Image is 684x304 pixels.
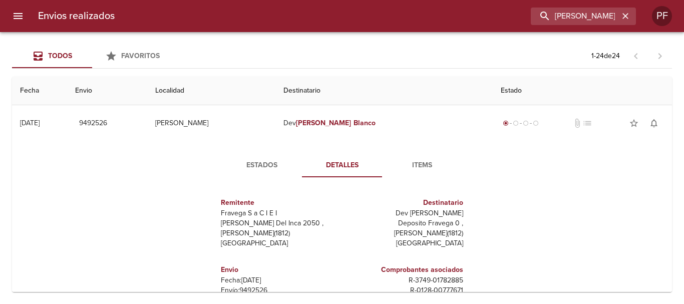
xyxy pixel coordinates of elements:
input: buscar [531,8,619,25]
button: 9492526 [75,114,111,133]
th: Fecha [12,77,67,105]
span: No tiene pedido asociado [582,118,592,128]
p: [PERSON_NAME] ( 1812 ) [221,228,338,238]
p: Dev [PERSON_NAME] [346,208,463,218]
h6: Destinatario [346,197,463,208]
span: radio_button_unchecked [513,120,519,126]
div: Tabs Envios [12,44,172,68]
span: notifications_none [649,118,659,128]
p: Fravega S a C I E I [221,208,338,218]
span: radio_button_unchecked [533,120,539,126]
h6: Remitente [221,197,338,208]
span: star_border [629,118,639,128]
span: No tiene documentos adjuntos [572,118,582,128]
p: [PERSON_NAME] Del Inca 2050 , [221,218,338,228]
span: Estados [228,159,296,172]
p: R - 0128 - 00777671 [346,285,463,295]
span: Todos [48,52,72,60]
p: R - 3749 - 01782885 [346,275,463,285]
div: Tabs detalle de guia [222,153,462,177]
h6: Envio [221,264,338,275]
div: [DATE] [20,119,40,127]
div: Abrir información de usuario [652,6,672,26]
span: Detalles [308,159,376,172]
button: Agregar a favoritos [624,113,644,133]
button: menu [6,4,30,28]
button: Activar notificaciones [644,113,664,133]
div: PF [652,6,672,26]
h6: Envios realizados [38,8,115,24]
th: Envio [67,77,147,105]
span: radio_button_unchecked [523,120,529,126]
th: Localidad [147,77,275,105]
th: Estado [493,77,672,105]
td: [PERSON_NAME] [147,105,275,141]
th: Destinatario [275,77,493,105]
p: [PERSON_NAME] ( 1812 ) [346,228,463,238]
em: Blanco [354,119,376,127]
p: Fecha: [DATE] [221,275,338,285]
p: Envío: 9492526 [221,285,338,295]
span: Favoritos [121,52,160,60]
h6: Comprobantes asociados [346,264,463,275]
p: [GEOGRAPHIC_DATA] [221,238,338,248]
div: Generado [501,118,541,128]
span: Pagina anterior [624,51,648,61]
p: Deposito Fravega 0 , [346,218,463,228]
span: Pagina siguiente [648,44,672,68]
span: 9492526 [79,117,107,130]
em: [PERSON_NAME] [296,119,352,127]
span: Items [388,159,456,172]
p: 1 - 24 de 24 [591,51,620,61]
span: radio_button_checked [503,120,509,126]
td: Dev [275,105,493,141]
p: [GEOGRAPHIC_DATA] [346,238,463,248]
